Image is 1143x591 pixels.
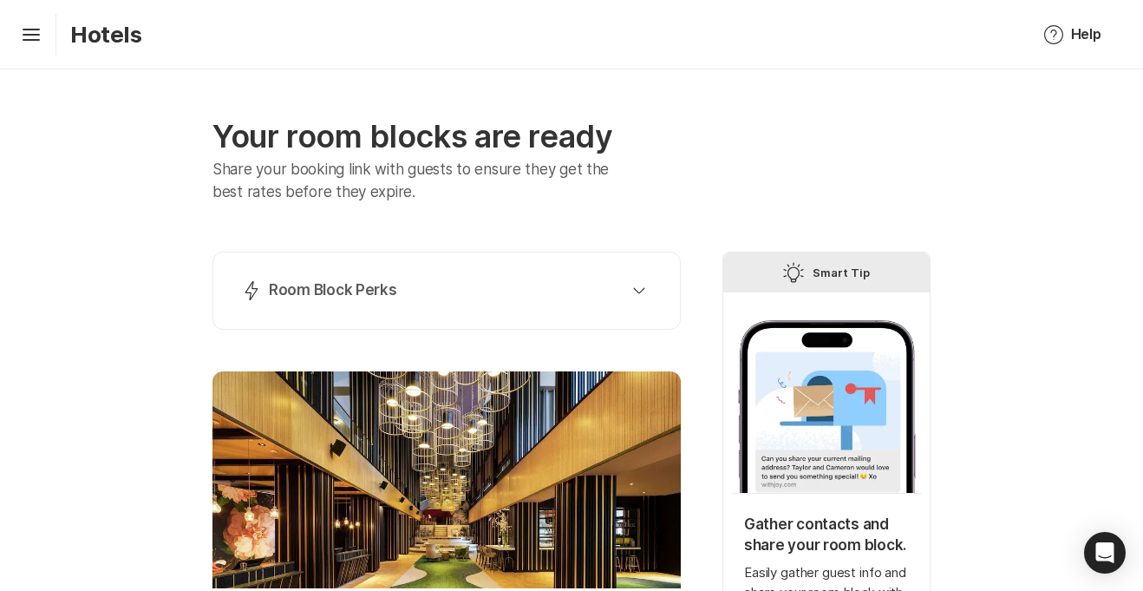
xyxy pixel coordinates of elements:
p: Smart Tip [813,262,870,283]
p: Hotels [70,21,142,48]
p: Your room blocks are ready [212,118,681,155]
div: Open Intercom Messenger [1084,532,1126,574]
p: Room Block Perks [269,280,397,301]
button: Help [1022,14,1122,56]
p: Share your booking link with guests to ensure they get the best rates before they expire. [212,159,635,203]
p: Gather contacts and share your room block. [744,515,909,556]
button: Room Block Perks [234,273,659,308]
